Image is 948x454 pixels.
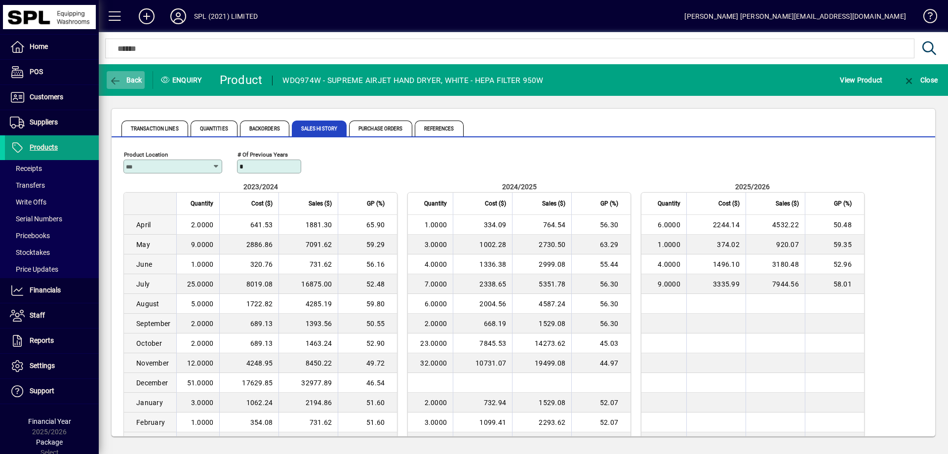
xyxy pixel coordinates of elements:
[349,121,412,136] span: Purchase Orders
[484,320,507,328] span: 668.19
[5,329,99,353] a: Reports
[600,399,618,407] span: 52.07
[833,241,852,248] span: 59.35
[10,248,50,256] span: Stocktakes
[124,373,176,393] td: December
[306,221,332,229] span: 1881.30
[30,143,58,151] span: Products
[282,73,543,88] div: WDQ974W - SUPREME AIRJET HAND DRYER, WHITE - HEPA FILTER 950W
[99,71,153,89] app-page-header-button: Back
[535,339,565,347] span: 14273.62
[5,85,99,110] a: Customers
[717,241,740,248] span: 374.02
[124,254,176,274] td: June
[191,300,214,308] span: 5.0000
[5,261,99,278] a: Price Updates
[28,417,71,425] span: Financial Year
[5,303,99,328] a: Staff
[834,198,852,209] span: GP (%)
[5,244,99,261] a: Stocktakes
[10,265,58,273] span: Price Updates
[776,241,799,248] span: 920.07
[366,241,385,248] span: 59.29
[366,221,385,229] span: 65.90
[30,311,45,319] span: Staff
[240,121,289,136] span: Backorders
[658,260,680,268] span: 4.0000
[600,339,618,347] span: 45.03
[772,280,799,288] span: 7944.56
[485,198,506,209] span: Cost ($)
[479,280,506,288] span: 2338.65
[5,194,99,210] a: Write Offs
[425,320,447,328] span: 2.0000
[539,399,565,407] span: 1529.08
[840,72,882,88] span: View Product
[475,359,506,367] span: 10731.07
[191,241,214,248] span: 9.0000
[833,260,852,268] span: 52.96
[5,227,99,244] a: Pricebooks
[600,221,618,229] span: 56.30
[243,183,278,191] span: 2023/2024
[425,418,447,426] span: 3.0000
[187,280,214,288] span: 25.0000
[306,359,332,367] span: 8450.22
[658,280,680,288] span: 9.0000
[191,399,214,407] span: 3.0000
[30,68,43,76] span: POS
[10,165,42,172] span: Receipts
[425,260,447,268] span: 4.0000
[543,221,566,229] span: 764.54
[30,336,54,344] span: Reports
[10,215,62,223] span: Serial Numbers
[191,198,213,209] span: Quantity
[420,359,447,367] span: 32.0000
[5,177,99,194] a: Transfers
[309,198,332,209] span: Sales ($)
[124,432,176,452] td: March
[479,339,506,347] span: 7845.53
[310,260,332,268] span: 731.62
[535,359,565,367] span: 19499.08
[292,121,347,136] span: Sales History
[5,35,99,59] a: Home
[366,320,385,328] span: 50.55
[366,359,385,367] span: 49.72
[220,72,263,88] div: Product
[425,399,447,407] span: 2.0000
[301,379,332,387] span: 32977.89
[124,235,176,254] td: May
[10,181,45,189] span: Transfers
[124,393,176,413] td: January
[366,418,385,426] span: 51.60
[246,359,273,367] span: 4248.95
[600,280,618,288] span: 56.30
[366,339,385,347] span: 52.90
[366,379,385,387] span: 46.54
[124,353,176,373] td: November
[901,71,940,89] button: Close
[684,8,906,24] div: [PERSON_NAME] [PERSON_NAME][EMAIL_ADDRESS][DOMAIN_NAME]
[600,260,618,268] span: 55.44
[191,418,214,426] span: 1.0000
[424,198,447,209] span: Quantity
[539,418,565,426] span: 2293.62
[903,76,938,84] span: Close
[153,72,212,88] div: Enquiry
[479,241,506,248] span: 1002.28
[124,151,168,158] mat-label: Product Location
[107,71,145,89] button: Back
[479,418,506,426] span: 1099.41
[366,260,385,268] span: 56.16
[191,320,214,328] span: 2.0000
[479,260,506,268] span: 1336.38
[250,320,273,328] span: 689.13
[735,183,770,191] span: 2025/2026
[124,294,176,314] td: August
[250,221,273,229] span: 641.53
[893,71,948,89] app-page-header-button: Close enquiry
[539,280,565,288] span: 5351.78
[246,399,273,407] span: 1062.24
[539,260,565,268] span: 2999.08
